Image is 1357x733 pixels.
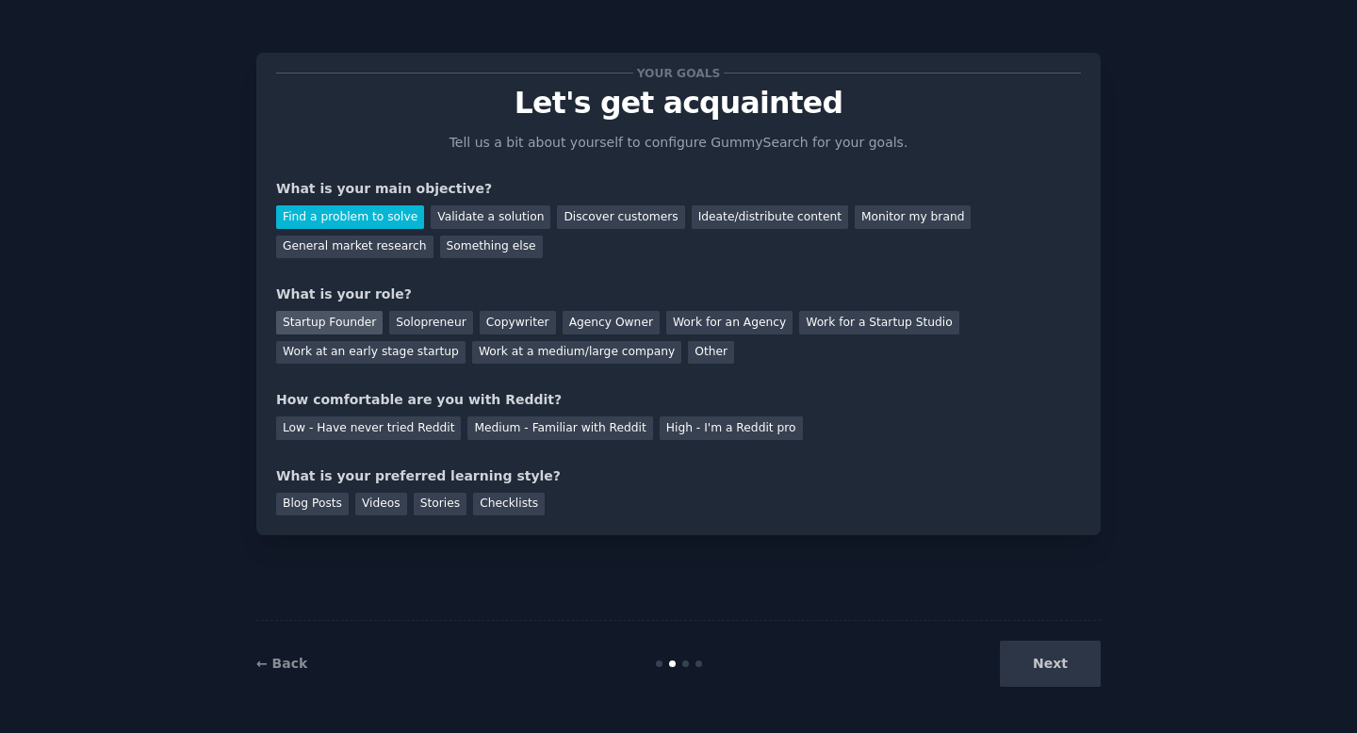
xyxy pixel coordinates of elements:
div: What is your preferred learning style? [276,466,1081,486]
div: Startup Founder [276,311,383,334]
div: Validate a solution [431,205,550,229]
div: Medium - Familiar with Reddit [467,416,652,440]
div: Work at an early stage startup [276,341,466,365]
div: General market research [276,236,433,259]
a: ← Back [256,656,307,671]
div: Discover customers [557,205,684,229]
div: Copywriter [480,311,556,334]
div: Blog Posts [276,493,349,516]
div: Solopreneur [389,311,472,334]
div: High - I'm a Reddit pro [660,416,803,440]
div: Work for an Agency [666,311,793,334]
div: Find a problem to solve [276,205,424,229]
div: Work for a Startup Studio [799,311,958,334]
div: Ideate/distribute content [692,205,848,229]
div: Agency Owner [563,311,660,334]
div: Other [688,341,734,365]
div: Stories [414,493,466,516]
div: Checklists [473,493,545,516]
div: Work at a medium/large company [472,341,681,365]
div: Low - Have never tried Reddit [276,416,461,440]
p: Tell us a bit about yourself to configure GummySearch for your goals. [441,133,916,153]
div: How comfortable are you with Reddit? [276,390,1081,410]
p: Let's get acquainted [276,87,1081,120]
span: Your goals [633,63,724,83]
div: What is your role? [276,285,1081,304]
div: What is your main objective? [276,179,1081,199]
div: Monitor my brand [855,205,971,229]
div: Videos [355,493,407,516]
div: Something else [440,236,543,259]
